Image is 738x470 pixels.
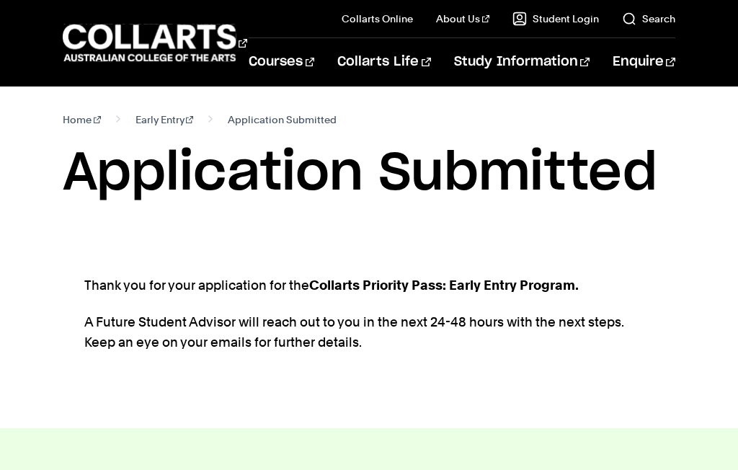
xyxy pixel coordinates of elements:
a: Student Login [512,12,599,26]
a: Courses [249,38,314,86]
h1: Application Submitted [63,141,675,206]
span: Application Submitted [228,110,337,130]
p: Thank you for your application for the [84,275,654,296]
a: Collarts Online [342,12,413,26]
a: Home [63,110,101,130]
a: About Us [436,12,489,26]
p: A Future Student Advisor will reach out to you in the next 24-48 hours with the next steps. Keep ... [84,312,654,352]
a: Early Entry [135,110,194,130]
a: Study Information [454,38,590,86]
a: Search [622,12,675,26]
strong: Collarts Priority Pass: Early Entry Program. [309,278,579,293]
a: Enquire [613,38,675,86]
a: Collarts Life [337,38,430,86]
div: Go to homepage [63,22,213,63]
